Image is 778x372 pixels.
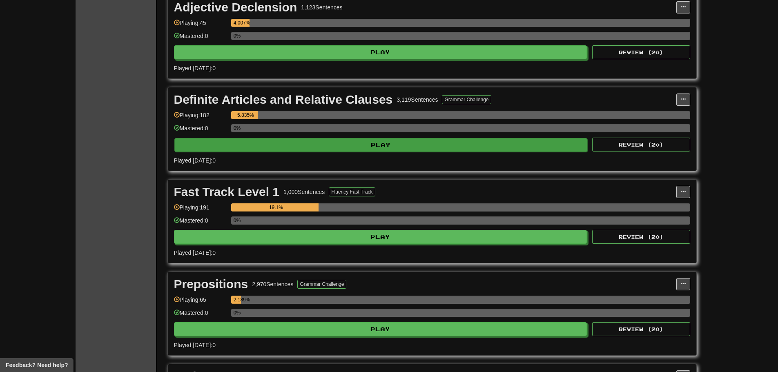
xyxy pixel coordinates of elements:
div: 2,970 Sentences [252,280,293,288]
div: 4.007% [234,19,250,27]
div: 5.835% [234,111,258,119]
span: Played [DATE]: 0 [174,342,216,348]
div: Playing: 45 [174,19,227,32]
button: Grammar Challenge [297,280,346,289]
div: 3,119 Sentences [397,96,438,104]
div: Mastered: 0 [174,32,227,45]
span: Open feedback widget [6,361,68,369]
button: Grammar Challenge [442,95,491,104]
div: 2.189% [234,296,241,304]
div: Prepositions [174,278,248,290]
div: Mastered: 0 [174,216,227,230]
button: Review (20) [592,322,690,336]
button: Play [174,45,587,59]
div: Mastered: 0 [174,309,227,322]
span: Played [DATE]: 0 [174,65,216,71]
div: 1,000 Sentences [283,188,325,196]
div: 1,123 Sentences [301,3,342,11]
span: Played [DATE]: 0 [174,249,216,256]
div: Definite Articles and Relative Clauses [174,94,393,106]
button: Play [174,322,587,336]
button: Review (20) [592,138,690,151]
div: Fast Track Level 1 [174,186,280,198]
span: Played [DATE]: 0 [174,157,216,164]
button: Play [174,230,587,244]
button: Review (20) [592,45,690,59]
div: 19.1% [234,203,319,212]
button: Review (20) [592,230,690,244]
div: Adjective Declension [174,1,297,13]
button: Play [174,138,588,152]
div: Playing: 65 [174,296,227,309]
div: Playing: 182 [174,111,227,125]
div: Mastered: 0 [174,124,227,138]
div: Playing: 191 [174,203,227,217]
button: Fluency Fast Track [329,187,375,196]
